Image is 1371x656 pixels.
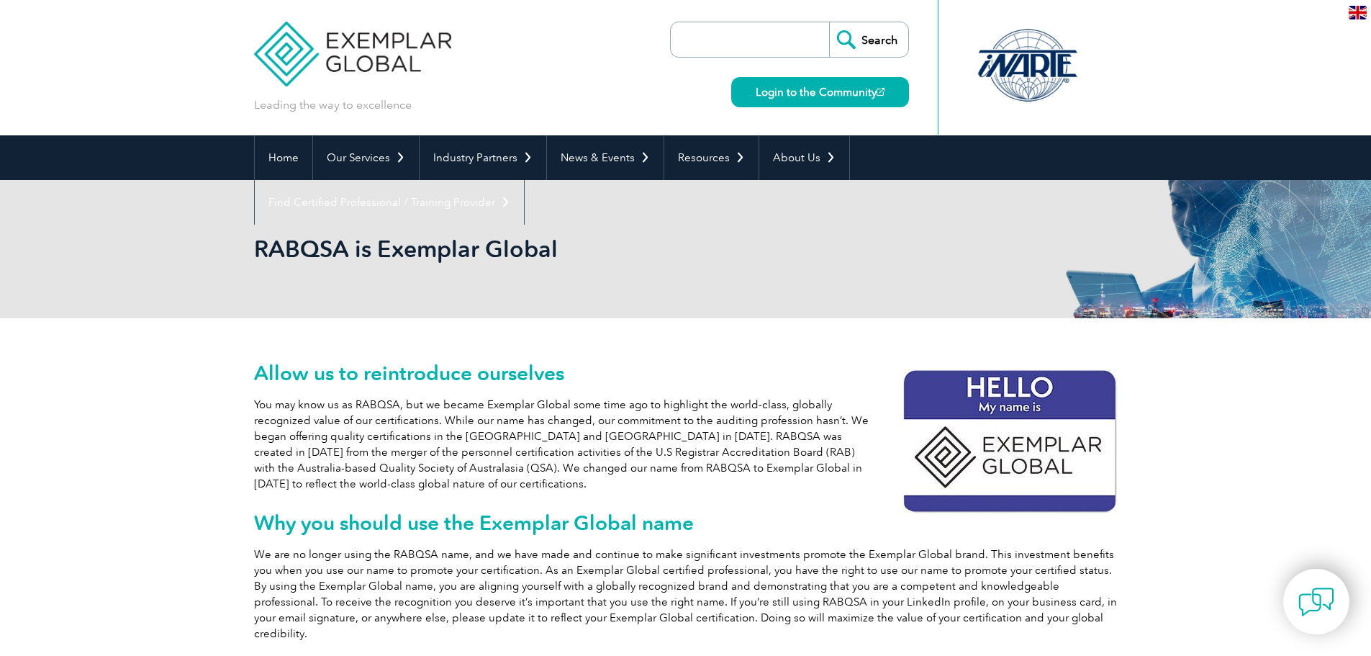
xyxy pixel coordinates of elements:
[255,135,312,180] a: Home
[547,135,664,180] a: News & Events
[254,547,1118,642] p: We are no longer using the RABQSA name, and we have made and continue to make significant investm...
[664,135,759,180] a: Resources
[1298,584,1334,620] img: contact-chat.png
[420,135,546,180] a: Industry Partners
[254,361,1118,385] h2: Allow us to reintroduce ourselves
[759,135,849,180] a: About Us
[254,238,859,261] h2: RABQSA is Exemplar Global
[254,97,412,113] p: Leading the way to excellence
[313,135,419,180] a: Our Services
[731,77,909,107] a: Login to the Community
[877,88,884,96] img: open_square.png
[254,511,1118,534] h2: Why you should use the Exemplar Global name
[254,397,1118,492] p: You may know us as RABQSA, but we became Exemplar Global some time ago to highlight the world-cla...
[1349,6,1367,19] img: en
[829,22,908,57] input: Search
[255,180,524,225] a: Find Certified Professional / Training Provider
